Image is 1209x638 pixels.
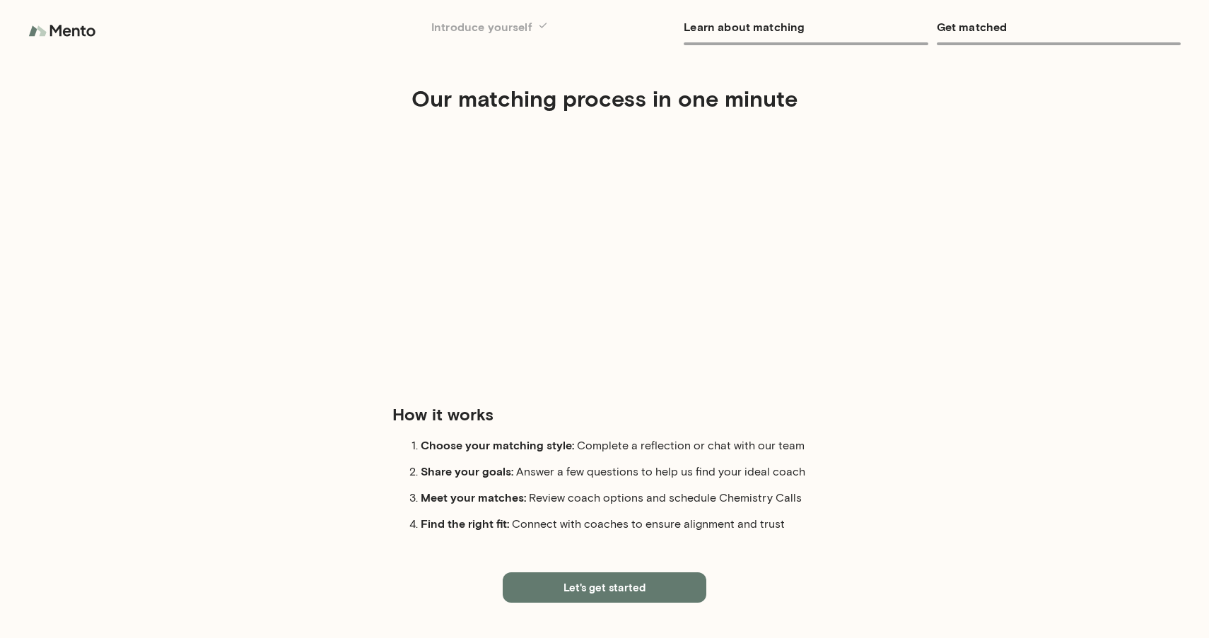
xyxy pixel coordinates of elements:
[421,438,577,451] span: Choose your matching style:
[421,490,529,504] span: Meet your matches:
[503,572,706,602] button: Let's get started
[421,516,512,530] span: Find the right fit:
[28,17,99,45] img: logo
[73,85,1136,112] h4: Our matching process in one minute
[392,403,817,425] h5: How it works
[421,463,817,480] div: Answer a few questions to help us find your ideal coach
[421,437,817,454] div: Complete a reflection or chat with our team
[421,489,817,507] div: Review coach options and schedule Chemistry Calls
[392,126,817,380] iframe: Welcome to Mento
[421,515,817,533] div: Connect with coaches to ensure alignment and trust
[684,17,928,37] h6: Learn about matching
[937,17,1181,37] h6: Get matched
[421,464,516,478] span: Share your goals:
[431,17,675,37] h6: Introduce yourself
